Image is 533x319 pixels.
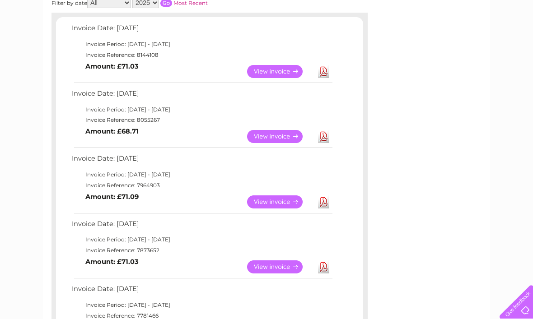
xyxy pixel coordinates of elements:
a: Telecoms [422,38,449,45]
td: Invoice Reference: 8055267 [70,115,334,125]
a: Energy [397,38,416,45]
a: Water [374,38,391,45]
a: Download [318,195,329,208]
td: Invoice Reference: 7964903 [70,180,334,191]
td: Invoice Date: [DATE] [70,22,334,39]
td: Invoice Period: [DATE] - [DATE] [70,39,334,50]
a: Log out [503,38,524,45]
td: Invoice Date: [DATE] [70,218,334,235]
td: Invoice Date: [DATE] [70,88,334,104]
a: Blog [454,38,468,45]
b: Amount: £71.09 [85,193,139,201]
a: Download [318,65,329,78]
td: Invoice Period: [DATE] - [DATE] [70,169,334,180]
b: Amount: £68.71 [85,127,139,135]
img: logo.png [19,23,65,51]
td: Invoice Date: [DATE] [70,153,334,169]
a: Download [318,130,329,143]
b: Amount: £71.03 [85,258,139,266]
td: Invoice Reference: 8144108 [70,50,334,60]
a: View [247,130,313,143]
td: Invoice Period: [DATE] - [DATE] [70,104,334,115]
td: Invoice Period: [DATE] - [DATE] [70,300,334,310]
a: View [247,65,313,78]
a: View [247,260,313,273]
a: 0333 014 3131 [363,5,425,16]
td: Invoice Reference: 7873652 [70,245,334,256]
a: Download [318,260,329,273]
a: Contact [473,38,495,45]
td: Invoice Date: [DATE] [70,283,334,300]
b: Amount: £71.03 [85,62,139,70]
div: Clear Business is a trading name of Verastar Limited (registered in [GEOGRAPHIC_DATA] No. 3667643... [54,5,481,44]
a: View [247,195,313,208]
td: Invoice Period: [DATE] - [DATE] [70,234,334,245]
